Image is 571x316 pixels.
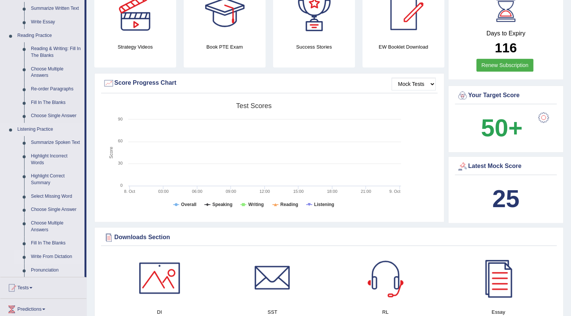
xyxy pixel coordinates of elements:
a: Listening Practice [14,123,84,136]
a: Choose Single Answer [28,203,84,217]
div: Score Progress Chart [103,78,436,89]
b: 116 [495,40,517,55]
tspan: Reading [280,202,298,207]
div: Latest Mock Score [457,161,555,172]
a: Re-order Paragraphs [28,82,84,96]
tspan: Speaking [212,202,232,207]
text: 15:00 [293,189,304,194]
tspan: Score [109,147,114,159]
a: Renew Subscription [476,59,533,72]
b: 50+ [481,114,522,142]
a: Highlight Incorrect Words [28,150,84,169]
h4: RL [333,308,438,316]
text: 30 [118,161,123,165]
a: Choose Multiple Answers [28,217,84,237]
text: 21:00 [361,189,371,194]
div: Your Target Score [457,90,555,101]
text: 18:00 [327,189,338,194]
a: Select Missing Word [28,190,84,203]
h4: SST [220,308,325,316]
text: 03:00 [158,189,169,194]
tspan: Listening [314,202,334,207]
a: Fill In The Blanks [28,237,84,250]
tspan: Writing [248,202,264,207]
a: Choose Single Answer [28,109,84,123]
text: 60 [118,139,123,143]
text: 06:00 [192,189,203,194]
a: Write From Dictation [28,250,84,264]
tspan: Overall [181,202,196,207]
b: 25 [492,185,519,212]
h4: DI [107,308,212,316]
tspan: 8. Oct [124,189,135,194]
a: Reading & Writing: Fill In The Blanks [28,42,84,62]
div: Downloads Section [103,232,555,243]
a: Pronunciation [28,264,84,277]
a: Tests [0,277,86,296]
text: 0 [120,183,123,188]
text: 09:00 [226,189,236,194]
a: Reading Practice [14,29,84,43]
h4: Strategy Videos [94,43,176,51]
tspan: 9. Oct [389,189,400,194]
a: Highlight Correct Summary [28,169,84,189]
a: Summarize Spoken Text [28,136,84,150]
h4: Book PTE Exam [184,43,266,51]
a: Fill In The Blanks [28,96,84,110]
a: Choose Multiple Answers [28,63,84,82]
text: 90 [118,117,123,121]
tspan: Test scores [236,102,272,110]
h4: Essay [446,308,551,316]
text: 12:00 [259,189,270,194]
a: Summarize Written Text [28,2,84,15]
h4: EW Booklet Download [362,43,444,51]
h4: Days to Expiry [457,30,555,37]
a: Write Essay [28,15,84,29]
h4: Success Stories [273,43,355,51]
